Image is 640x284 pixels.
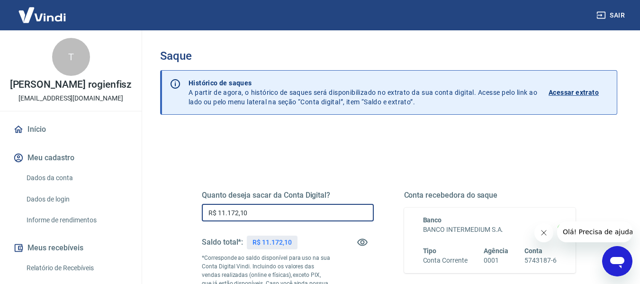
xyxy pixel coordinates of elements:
h5: Conta recebedora do saque [404,191,576,200]
span: Tipo [423,247,437,255]
h6: 0001 [484,256,508,266]
h5: Saldo total*: [202,238,243,247]
span: Agência [484,247,508,255]
a: Dados de login [23,190,130,209]
h6: Conta Corrente [423,256,468,266]
span: Olá! Precisa de ajuda? [6,7,80,14]
button: Sair [595,7,629,24]
p: Histórico de saques [189,78,537,88]
a: Dados da conta [23,168,130,188]
h5: Quanto deseja sacar da Conta Digital? [202,191,374,200]
p: [PERSON_NAME] rogienfisz [10,80,132,90]
h6: 5743187-6 [524,256,557,266]
iframe: Mensagem da empresa [557,221,632,242]
button: Meus recebíveis [11,238,130,258]
p: A partir de agora, o histórico de saques será disponibilizado no extrato da sua conta digital. Ac... [189,78,537,107]
span: Conta [524,247,542,255]
a: Acessar extrato [549,78,609,107]
a: Relatório de Recebíveis [23,258,130,278]
img: Vindi [11,0,73,29]
a: Informe de rendimentos [23,211,130,230]
p: [EMAIL_ADDRESS][DOMAIN_NAME] [18,93,123,103]
a: Início [11,119,130,140]
iframe: Botão para abrir a janela de mensagens [602,246,632,276]
span: Banco [423,216,442,224]
div: T [52,38,90,76]
p: R$ 11.172,10 [252,238,291,247]
button: Meu cadastro [11,147,130,168]
h6: BANCO INTERMEDIUM S.A. [423,225,557,235]
iframe: Fechar mensagem [534,223,553,242]
p: Acessar extrato [549,88,599,97]
h3: Saque [160,49,617,63]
